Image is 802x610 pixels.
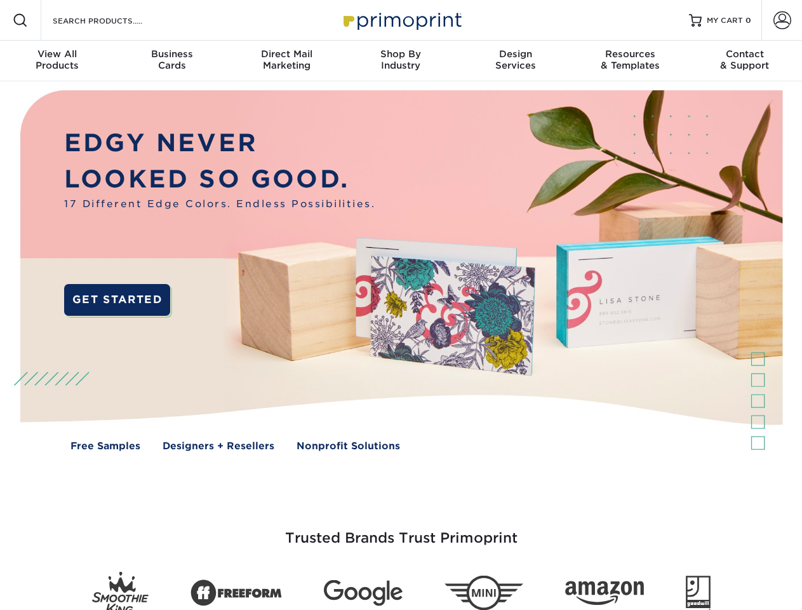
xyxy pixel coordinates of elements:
a: Resources& Templates [573,41,687,81]
span: Resources [573,48,687,60]
img: Goodwill [686,576,711,610]
div: Services [458,48,573,71]
span: Business [114,48,229,60]
div: & Templates [573,48,687,71]
img: Amazon [565,581,644,606]
img: Primoprint [338,6,465,34]
a: Designers + Resellers [163,439,274,454]
h3: Trusted Brands Trust Primoprint [30,499,773,562]
p: LOOKED SO GOOD. [64,161,375,198]
a: Nonprofit Solutions [297,439,400,454]
a: BusinessCards [114,41,229,81]
div: Industry [344,48,458,71]
span: Shop By [344,48,458,60]
span: Contact [688,48,802,60]
img: Google [324,580,403,606]
div: & Support [688,48,802,71]
input: SEARCH PRODUCTS..... [51,13,175,28]
a: GET STARTED [64,284,170,316]
div: Cards [114,48,229,71]
a: DesignServices [458,41,573,81]
span: 0 [745,16,751,25]
a: Contact& Support [688,41,802,81]
a: Shop ByIndustry [344,41,458,81]
span: Direct Mail [229,48,344,60]
a: Direct MailMarketing [229,41,344,81]
span: 17 Different Edge Colors. Endless Possibilities. [64,197,375,212]
span: Design [458,48,573,60]
a: Free Samples [70,439,140,454]
span: MY CART [707,15,743,26]
p: EDGY NEVER [64,125,375,161]
div: Marketing [229,48,344,71]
